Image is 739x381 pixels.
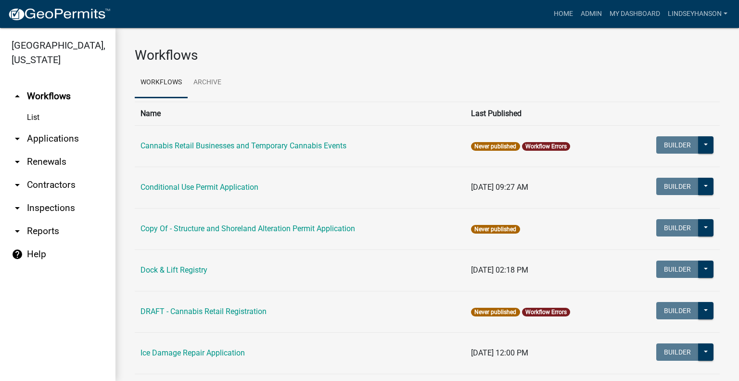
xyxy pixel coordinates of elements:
a: Archive [188,67,227,98]
i: arrow_drop_down [12,225,23,237]
a: Cannabis Retail Businesses and Temporary Cannabis Events [140,141,346,150]
button: Builder [656,261,699,278]
span: Never published [471,225,520,234]
a: Workflow Errors [525,143,567,150]
button: Builder [656,219,699,236]
i: arrow_drop_up [12,91,23,102]
h3: Workflows [135,47,720,64]
a: Workflow Errors [525,309,567,315]
a: Copy Of - Structure and Shoreland Alteration Permit Application [140,224,355,233]
a: Home [550,5,577,23]
span: Never published [471,142,520,151]
span: Never published [471,308,520,316]
button: Builder [656,178,699,195]
i: arrow_drop_down [12,133,23,145]
i: arrow_drop_down [12,202,23,214]
a: Admin [577,5,606,23]
a: Dock & Lift Registry [140,265,207,275]
th: Name [135,102,465,125]
a: My Dashboard [606,5,664,23]
button: Builder [656,136,699,154]
span: [DATE] 12:00 PM [471,348,528,357]
span: [DATE] 02:18 PM [471,265,528,275]
button: Builder [656,343,699,361]
i: arrow_drop_down [12,179,23,191]
a: Workflows [135,67,188,98]
span: [DATE] 09:27 AM [471,183,528,192]
a: DRAFT - Cannabis Retail Registration [140,307,267,316]
a: Ice Damage Repair Application [140,348,245,357]
a: Conditional Use Permit Application [140,183,258,192]
i: arrow_drop_down [12,156,23,168]
button: Builder [656,302,699,319]
th: Last Published [465,102,621,125]
i: help [12,249,23,260]
a: Lindseyhanson [664,5,731,23]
